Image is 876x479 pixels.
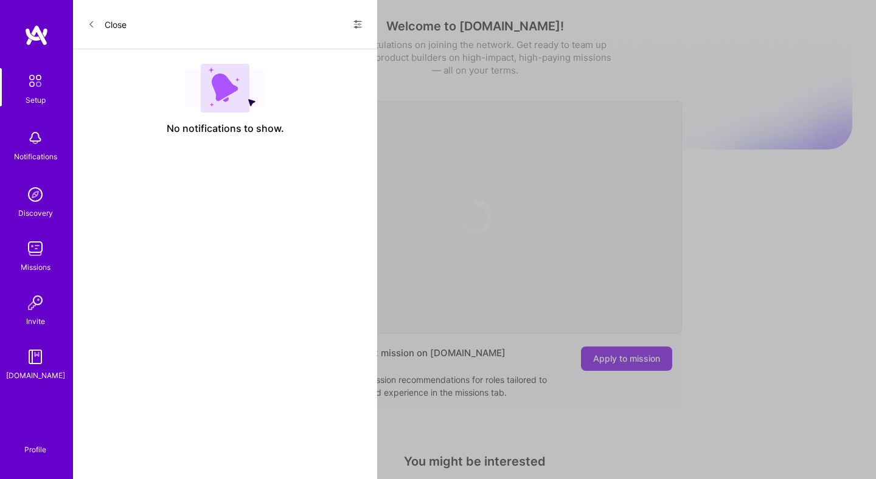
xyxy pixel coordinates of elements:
[23,182,47,207] img: discovery
[88,15,127,34] button: Close
[26,315,45,328] div: Invite
[24,443,46,455] div: Profile
[6,369,65,382] div: [DOMAIN_NAME]
[185,64,265,112] img: empty
[20,430,50,455] a: Profile
[18,207,53,219] div: Discovery
[24,24,49,46] img: logo
[167,122,284,135] span: No notifications to show.
[21,261,50,274] div: Missions
[23,126,47,150] img: bell
[23,68,48,94] img: setup
[23,236,47,261] img: teamwork
[14,150,57,163] div: Notifications
[23,291,47,315] img: Invite
[23,345,47,369] img: guide book
[26,94,46,106] div: Setup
